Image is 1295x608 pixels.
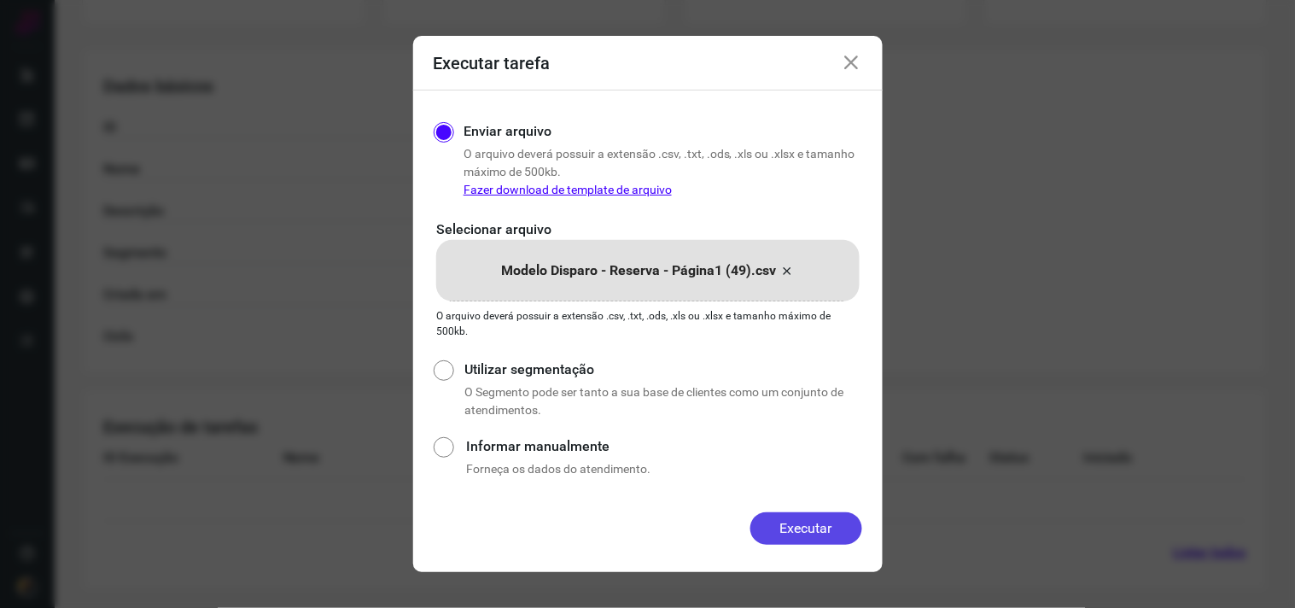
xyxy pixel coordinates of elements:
p: Forneça os dados do atendimento. [466,460,861,478]
p: O Segmento pode ser tanto a sua base de clientes como um conjunto de atendimentos. [464,383,861,419]
p: O arquivo deverá possuir a extensão .csv, .txt, .ods, .xls ou .xlsx e tamanho máximo de 500kb. [464,145,862,199]
p: Selecionar arquivo [437,219,859,240]
p: O arquivo deverá possuir a extensão .csv, .txt, .ods, .xls ou .xlsx e tamanho máximo de 500kb. [437,308,859,339]
a: Fazer download de template de arquivo [464,183,672,196]
label: Utilizar segmentação [464,360,861,380]
h3: Executar tarefa [434,53,551,73]
p: Modelo Disparo - Reserva - Página1 (49).csv [501,260,776,281]
label: Enviar arquivo [464,121,551,142]
label: Informar manualmente [466,436,861,457]
button: Executar [750,512,862,545]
